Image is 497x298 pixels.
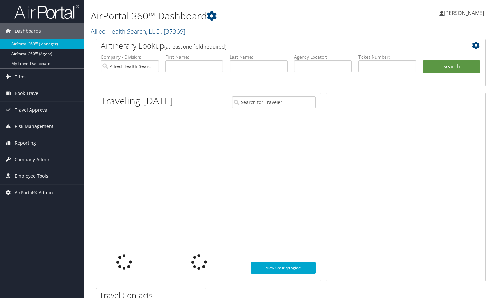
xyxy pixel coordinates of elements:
[444,9,484,17] span: [PERSON_NAME]
[101,54,159,60] label: Company - Division:
[15,168,48,184] span: Employee Tools
[161,27,185,36] span: , [ 37369 ]
[101,40,448,51] h2: Airtinerary Lookup
[15,23,41,39] span: Dashboards
[15,69,26,85] span: Trips
[251,262,316,274] a: View SecurityLogic®
[91,9,357,23] h1: AirPortal 360™ Dashboard
[15,135,36,151] span: Reporting
[165,54,223,60] label: First Name:
[15,85,40,101] span: Book Travel
[423,60,481,73] button: Search
[358,54,416,60] label: Ticket Number:
[15,185,53,201] span: AirPortal® Admin
[91,27,185,36] a: Allied Health Search, LLC
[164,43,226,50] span: (at least one field required)
[14,4,79,19] img: airportal-logo.png
[294,54,352,60] label: Agency Locator:
[101,94,173,108] h1: Traveling [DATE]
[232,96,316,108] input: Search for Traveler
[230,54,288,60] label: Last Name:
[15,102,49,118] span: Travel Approval
[15,151,51,168] span: Company Admin
[15,118,53,135] span: Risk Management
[439,3,491,23] a: [PERSON_NAME]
